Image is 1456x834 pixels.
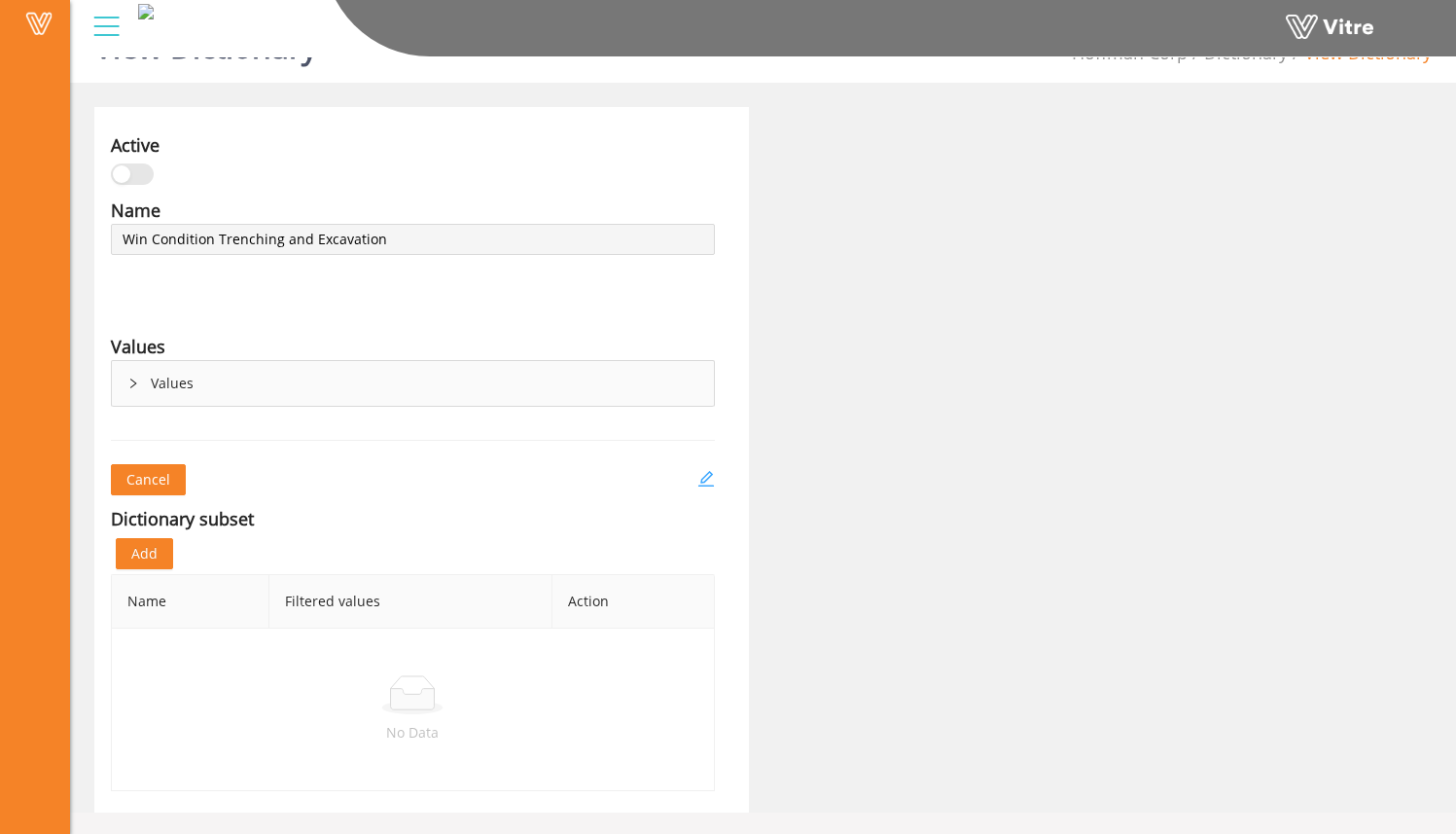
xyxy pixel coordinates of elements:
div: Active [111,131,160,159]
div: Name [111,197,160,224]
button: Cancel [111,464,186,495]
div: Dictionary subset [111,505,254,532]
a: edit [697,464,715,495]
p: No Data [127,722,698,743]
span: right [127,378,139,389]
span: Add [131,543,158,564]
img: 145bab0d-ac9d-4db8-abe7-48df42b8fa0a.png [138,4,154,19]
div: Values [111,333,165,360]
span: Cancel [126,469,170,490]
th: Name [112,575,269,629]
th: Filtered values [269,575,552,629]
div: rightValues [112,361,714,406]
input: Name [111,224,715,255]
button: Add [116,538,173,569]
span: edit [697,470,715,488]
th: Action [552,575,715,629]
